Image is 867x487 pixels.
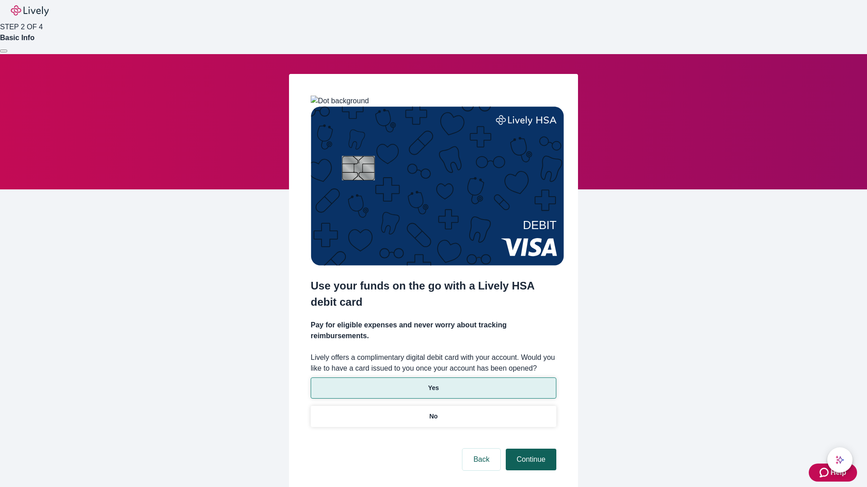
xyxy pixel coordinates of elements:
p: Yes [428,383,439,393]
img: Lively [11,5,49,16]
h2: Use your funds on the go with a Lively HSA debit card [311,278,556,310]
img: Debit card [311,106,564,266]
span: Help [830,467,846,478]
svg: Lively AI Assistant [835,455,844,464]
p: No [429,412,438,421]
svg: Zendesk support icon [820,467,830,478]
button: Back [462,449,500,470]
img: Dot background [311,96,369,106]
h4: Pay for eligible expenses and never worry about tracking reimbursements. [311,320,556,341]
button: chat [827,447,853,473]
button: Continue [506,449,556,470]
button: No [311,406,556,427]
button: Zendesk support iconHelp [809,464,857,482]
label: Lively offers a complimentary digital debit card with your account. Would you like to have a card... [311,352,556,374]
button: Yes [311,377,556,399]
